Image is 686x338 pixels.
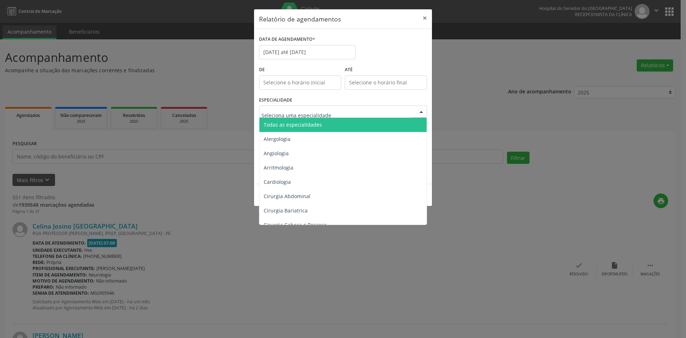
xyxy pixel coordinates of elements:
[262,108,412,122] input: Seleciona uma especialidade
[259,45,356,59] input: Selecione uma data ou intervalo
[259,75,341,90] input: Selecione o horário inicial
[264,136,290,142] span: Alergologia
[264,207,308,214] span: Cirurgia Bariatrica
[264,221,327,228] span: Cirurgia Cabeça e Pescoço
[345,75,427,90] input: Selecione o horário final
[259,64,341,75] label: De
[259,95,292,106] label: ESPECIALIDADE
[264,193,310,200] span: Cirurgia Abdominal
[264,178,291,185] span: Cardiologia
[345,64,427,75] label: ATÉ
[264,150,289,157] span: Angiologia
[264,164,293,171] span: Arritmologia
[418,9,432,27] button: Close
[259,34,315,45] label: DATA DE AGENDAMENTO
[264,121,322,128] span: Todas as especialidades
[259,14,341,24] h5: Relatório de agendamentos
